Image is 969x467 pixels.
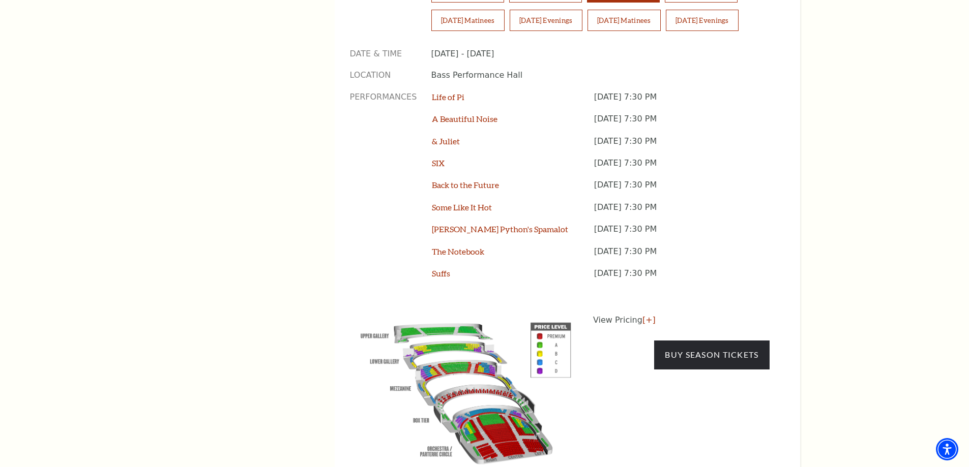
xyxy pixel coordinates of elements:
[432,180,499,190] a: Back to the Future
[594,91,770,113] p: [DATE] 7:30 PM
[350,48,416,59] p: Date & Time
[594,268,770,290] p: [DATE] 7:30 PM
[594,179,770,201] p: [DATE] 7:30 PM
[350,70,416,81] p: Location
[594,113,770,135] p: [DATE] 7:30 PM
[432,114,497,123] a: A Beautiful Noise
[594,246,770,268] p: [DATE] 7:30 PM
[936,438,958,460] div: Accessibility Menu
[432,136,460,146] a: & Juliet
[594,136,770,158] p: [DATE] 7:30 PM
[510,10,582,31] button: [DATE] Evenings
[432,224,568,234] a: [PERSON_NAME] Python's Spamalot
[594,158,770,179] p: [DATE] 7:30 PM
[432,268,450,278] a: Suffs
[432,246,484,256] a: The Notebook
[350,91,417,290] p: Performances
[666,10,739,31] button: [DATE] Evenings
[432,92,464,102] a: Life of Pi
[642,315,656,325] a: [+]
[588,10,661,31] button: [DATE] Matinees
[654,340,769,369] a: Buy Season Tickets
[431,48,770,59] p: [DATE] - [DATE]
[432,158,445,168] a: SIX
[594,202,770,224] p: [DATE] 7:30 PM
[431,70,770,81] p: Bass Performance Hall
[593,314,770,326] p: View Pricing
[594,224,770,245] p: [DATE] 7:30 PM
[432,202,492,212] a: Some Like It Hot
[431,10,505,31] button: [DATE] Matinees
